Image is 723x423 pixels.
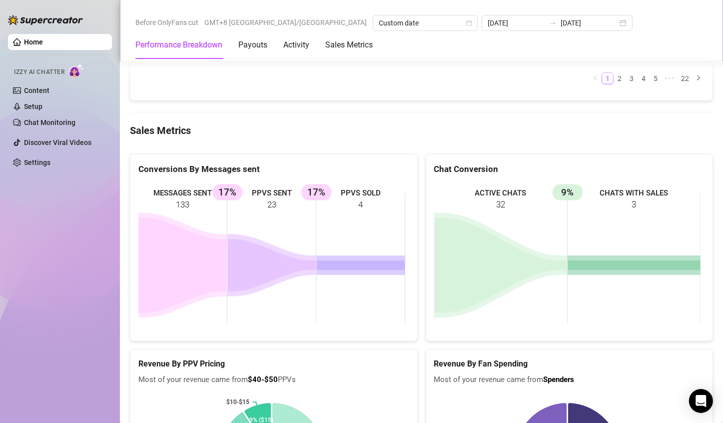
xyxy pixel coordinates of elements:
[135,15,198,30] span: Before OnlyFans cut
[24,158,50,166] a: Settings
[138,162,409,176] div: Conversions By Messages sent
[561,17,618,28] input: End date
[135,39,222,51] div: Performance Breakdown
[434,162,705,176] div: Chat Conversion
[590,72,602,84] li: Previous Page
[689,389,713,413] div: Open Intercom Messenger
[238,39,267,51] div: Payouts
[226,398,249,405] text: $10-$15
[590,72,602,84] button: left
[650,72,662,84] li: 5
[248,375,278,384] b: $40-$50
[138,374,409,386] span: Most of your revenue came from PPVs
[24,38,43,46] a: Home
[24,86,49,94] a: Content
[549,19,557,27] span: to
[638,72,650,84] li: 4
[614,73,625,84] a: 2
[8,15,83,25] img: logo-BBDzfeDw.svg
[544,375,575,384] b: Spenders
[204,15,367,30] span: GMT+8 [GEOGRAPHIC_DATA]/[GEOGRAPHIC_DATA]
[466,20,472,26] span: calendar
[614,72,626,84] li: 2
[602,73,613,84] a: 1
[24,118,75,126] a: Chat Monitoring
[662,72,678,84] span: •••
[696,75,702,81] span: right
[678,72,693,84] li: 22
[24,102,42,110] a: Setup
[379,15,472,30] span: Custom date
[693,72,705,84] button: right
[434,374,705,386] span: Most of your revenue came from
[24,138,91,146] a: Discover Viral Videos
[14,67,64,77] span: Izzy AI Chatter
[650,73,661,84] a: 5
[68,63,84,78] img: AI Chatter
[549,19,557,27] span: swap-right
[593,75,599,81] span: left
[626,72,638,84] li: 3
[325,39,373,51] div: Sales Metrics
[693,72,705,84] li: Next Page
[488,17,545,28] input: Start date
[662,72,678,84] li: Next 5 Pages
[678,73,692,84] a: 22
[130,123,713,137] h4: Sales Metrics
[138,358,409,370] h5: Revenue By PPV Pricing
[434,358,705,370] h5: Revenue By Fan Spending
[283,39,309,51] div: Activity
[638,73,649,84] a: 4
[626,73,637,84] a: 3
[602,72,614,84] li: 1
